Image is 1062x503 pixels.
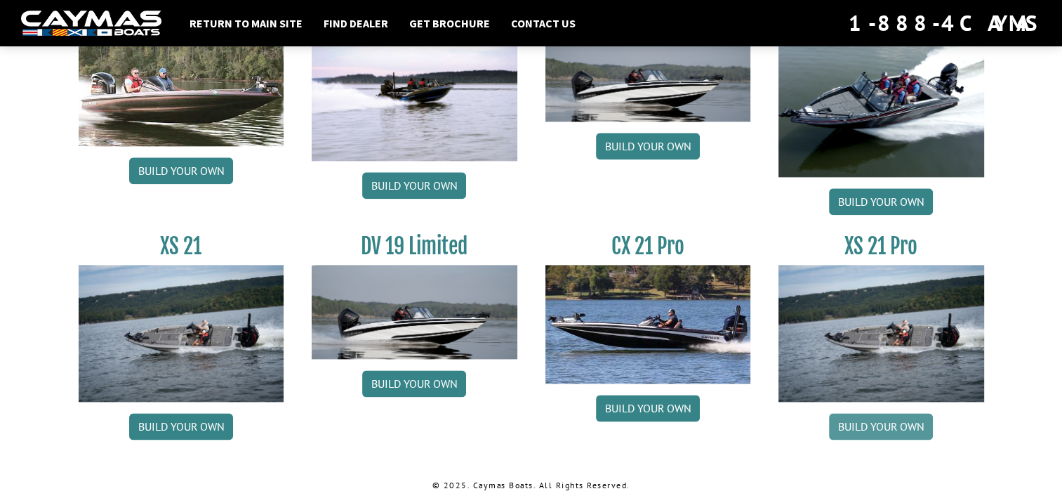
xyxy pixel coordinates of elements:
[596,395,700,422] a: Build your own
[545,27,751,122] img: dv-19-ban_from_website_for_caymas_connect.png
[182,14,310,32] a: Return to main site
[545,233,751,259] h3: CX 21 Pro
[849,8,1041,39] div: 1-888-4CAYMAS
[362,172,466,199] a: Build your own
[312,27,517,161] img: DV22_original_motor_cropped_for_caymas_connect.jpg
[129,413,233,440] a: Build your own
[79,479,984,492] p: © 2025. Caymas Boats. All Rights Reserved.
[402,14,497,32] a: Get Brochure
[504,14,583,32] a: Contact Us
[778,265,984,402] img: XS_21_thumbnail.jpg
[79,27,284,145] img: CX21_thumb.jpg
[545,265,751,383] img: CX-21Pro_thumbnail.jpg
[596,133,700,159] a: Build your own
[362,370,466,397] a: Build your own
[129,157,233,184] a: Build your own
[79,265,284,402] img: XS_21_thumbnail.jpg
[317,14,395,32] a: Find Dealer
[312,265,517,359] img: dv-19-ban_from_website_for_caymas_connect.png
[778,27,984,177] img: DV_20_from_website_for_caymas_connect.png
[21,11,161,37] img: white-logo-c9c8dbefe5ff5ceceb0f0178aa75bf4bb51f6bca0971e226c86eb53dfe498488.png
[829,413,933,440] a: Build your own
[312,233,517,259] h3: DV 19 Limited
[778,233,984,259] h3: XS 21 Pro
[79,233,284,259] h3: XS 21
[829,188,933,215] a: Build your own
